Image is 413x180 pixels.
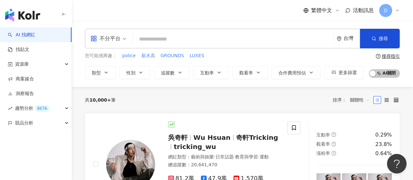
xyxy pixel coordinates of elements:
[376,54,380,58] span: question-circle
[193,134,230,141] span: Wu Hsuan
[200,70,214,75] span: 互動率
[272,66,321,79] button: 合作費用預估
[15,116,33,130] span: 競品分析
[168,134,188,141] span: 吳奇軒
[122,52,136,59] button: police
[325,66,364,79] button: 更多篩選
[214,154,215,159] span: ·
[259,154,268,159] span: 運動
[90,33,120,44] div: 不分平台
[168,162,279,168] div: 總追蹤數 ： 20,641,470
[331,151,336,155] span: question-circle
[375,150,392,157] div: 0.64%
[85,97,116,103] div: 共 筆
[360,29,400,48] button: 搜尋
[8,32,35,38] a: searchAI 找網紅
[239,70,253,75] span: 觀看率
[8,106,12,111] span: rise
[236,134,278,141] span: 奇軒Tricking
[160,52,184,59] button: GROUNDS
[90,35,97,42] span: appstore
[85,66,116,79] button: 類型
[339,70,357,75] span: 更多篩選
[15,57,29,72] span: 資源庫
[35,105,50,112] div: BETA
[311,7,332,14] span: 繁體中文
[337,36,342,41] span: environment
[384,7,388,14] span: D
[235,154,258,159] span: 教育與學習
[154,66,189,79] button: 追蹤數
[119,66,150,79] button: 性別
[375,141,392,148] div: 23.8%
[168,154,279,160] div: 網紅類型 ：
[141,53,155,59] span: 薪水高
[8,76,34,82] a: 商案媒合
[8,90,34,97] a: 洞察報告
[316,141,330,147] span: 觀看率
[15,101,50,116] span: 趨勢分析
[382,54,400,59] div: 搜尋指引
[191,154,214,159] span: 藝術與娛樂
[350,95,370,105] span: 關聯性
[353,7,374,13] span: 活動訊息
[161,70,175,75] span: 追蹤數
[331,132,336,137] span: question-circle
[141,52,155,59] button: 薪水高
[379,36,388,41] span: 搜尋
[174,143,216,151] span: tricking_wu
[122,53,136,59] span: police
[85,53,117,59] span: 您可能感興趣：
[278,70,306,75] span: 合作費用預估
[161,53,184,59] span: GROUNDS
[215,154,233,159] span: 日常話題
[387,154,406,173] iframe: Help Scout Beacon - Open
[316,132,330,138] span: 互動率
[375,131,392,139] div: 0.29%
[331,142,336,146] span: question-circle
[89,97,111,103] span: 10,000+
[193,66,229,79] button: 互動率
[233,154,235,159] span: ·
[189,52,205,59] button: LUXES
[343,36,360,41] div: 台灣
[316,151,330,156] span: 漲粉率
[190,53,204,59] span: LUXES
[126,70,135,75] span: 性別
[258,154,259,159] span: ·
[232,66,268,79] button: 觀看率
[92,70,101,75] span: 類型
[333,95,373,105] div: 排序：
[5,8,40,22] img: logo
[8,46,29,53] a: 找貼文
